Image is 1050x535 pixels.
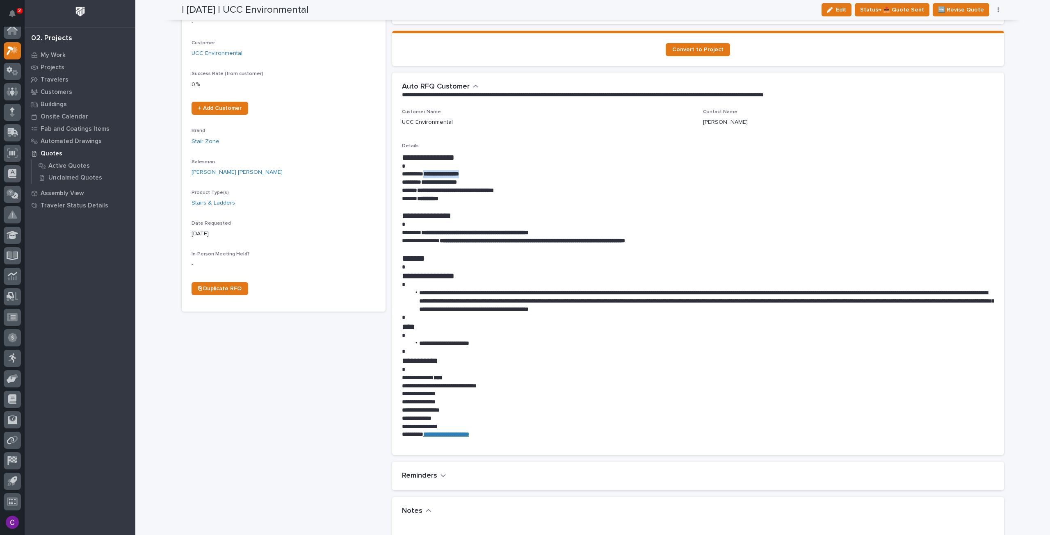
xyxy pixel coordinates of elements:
p: Traveler Status Details [41,202,108,209]
button: users-avatar [4,514,21,531]
a: [PERSON_NAME] [PERSON_NAME] [192,168,283,177]
span: Convert to Project [672,47,724,52]
a: UCC Environmental [192,49,242,58]
span: Date Requested [192,221,231,226]
p: Quotes [41,150,62,157]
span: Contact Name [703,109,737,114]
button: Edit [822,3,851,16]
p: Automated Drawings [41,138,102,145]
button: Reminders [402,471,446,480]
a: Automated Drawings [25,135,135,147]
p: [PERSON_NAME] [703,118,748,127]
span: 🆕 Revise Quote [938,5,984,15]
a: Active Quotes [32,160,135,171]
a: Customers [25,86,135,98]
a: Unclaimed Quotes [32,172,135,183]
button: 🆕 Revise Quote [933,3,989,16]
p: - [192,260,376,269]
p: Projects [41,64,64,71]
a: Fab and Coatings Items [25,123,135,135]
p: Unclaimed Quotes [48,174,102,182]
p: UCC Environmental [402,118,453,127]
a: Onsite Calendar [25,110,135,123]
a: Assembly View [25,187,135,199]
span: ⎘ Duplicate RFQ [198,286,242,291]
a: Convert to Project [666,43,730,56]
span: Salesman [192,159,215,164]
h2: | [DATE] | UCC Environmental [182,4,309,16]
a: Quotes [25,147,135,159]
p: Travelers [41,76,68,84]
span: Brand [192,128,205,133]
span: In-Person Meeting Held? [192,252,250,257]
img: Workspace Logo [73,4,88,19]
a: ⎘ Duplicate RFQ [192,282,248,295]
span: + Add Customer [198,105,242,111]
p: 0 % [192,80,376,89]
a: Travelers [25,73,135,86]
span: Status→ 📤 Quote Sent [860,5,924,15]
button: Notes [402,507,431,516]
span: Success Rate (from customer) [192,71,263,76]
a: Projects [25,61,135,73]
p: Active Quotes [48,162,90,170]
div: Notifications2 [10,10,21,23]
p: [DATE] [192,230,376,238]
p: 2 [18,8,21,14]
h2: Auto RFQ Customer [402,82,470,91]
h2: Notes [402,507,422,516]
span: Customer Name [402,109,441,114]
p: Assembly View [41,190,84,197]
div: 02. Projects [31,34,72,43]
a: Stair Zone [192,137,219,146]
p: My Work [41,52,66,59]
button: Status→ 📤 Quote Sent [855,3,929,16]
span: Customer [192,41,215,46]
button: Auto RFQ Customer [402,82,479,91]
a: + Add Customer [192,102,248,115]
p: Customers [41,89,72,96]
span: Edit [836,6,846,14]
span: Details [402,143,419,148]
a: My Work [25,49,135,61]
span: Product Type(s) [192,190,229,195]
p: Buildings [41,101,67,108]
h2: Reminders [402,471,437,480]
a: Buildings [25,98,135,110]
p: Onsite Calendar [41,113,88,121]
a: Stairs & Ladders [192,199,235,207]
button: Notifications [4,5,21,22]
p: - [192,18,376,27]
p: Fab and Coatings Items [41,125,110,133]
a: Traveler Status Details [25,199,135,212]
